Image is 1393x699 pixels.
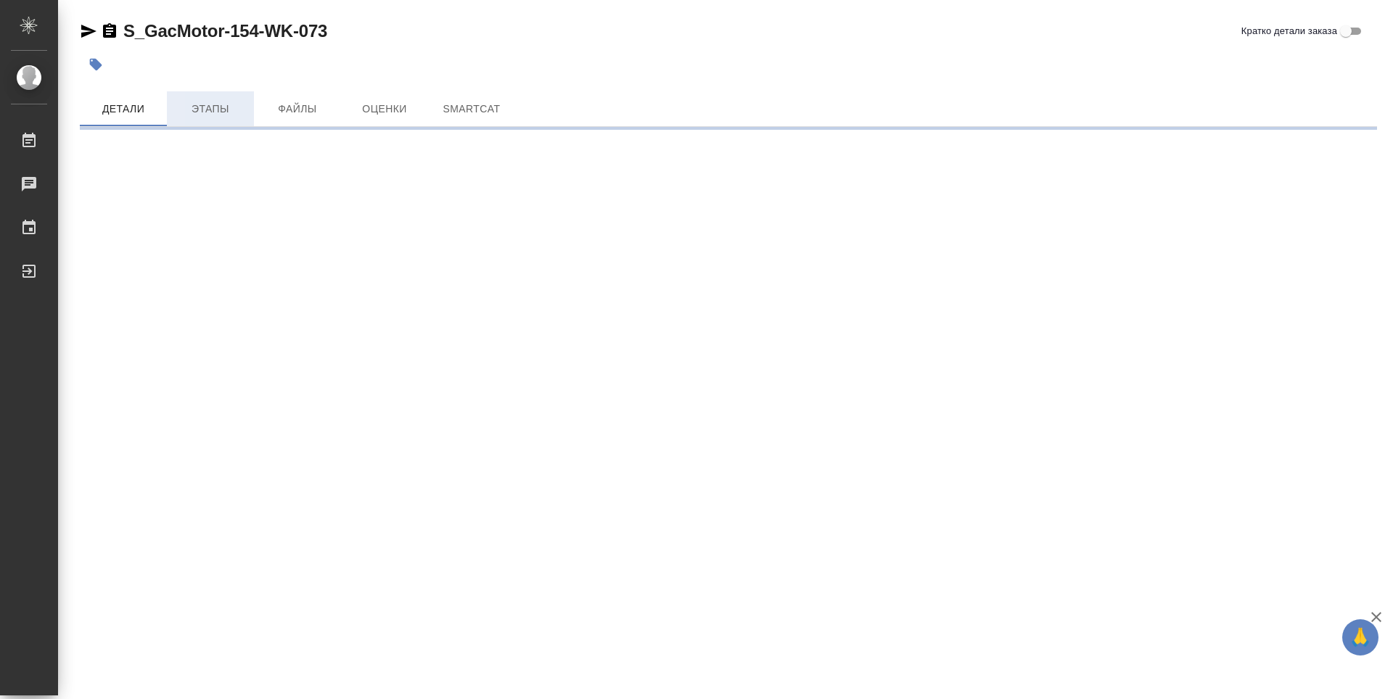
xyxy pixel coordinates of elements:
span: 🙏 [1348,622,1373,653]
span: Детали [89,100,158,118]
button: Скопировать ссылку для ЯМессенджера [80,22,97,40]
span: Кратко детали заказа [1241,24,1337,38]
span: SmartCat [437,100,506,118]
span: Этапы [176,100,245,118]
span: Оценки [350,100,419,118]
a: S_GacMotor-154-WK-073 [123,21,327,41]
button: 🙏 [1342,619,1378,655]
button: Добавить тэг [80,49,112,80]
span: Файлы [263,100,332,118]
button: Скопировать ссылку [101,22,118,40]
